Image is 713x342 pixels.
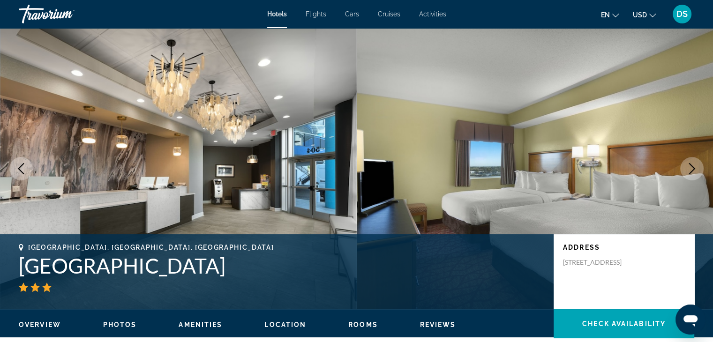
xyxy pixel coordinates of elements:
button: User Menu [670,4,694,24]
button: Location [264,320,306,329]
span: USD [633,11,647,19]
p: [STREET_ADDRESS] [563,258,638,267]
button: Photos [103,320,137,329]
a: Flights [306,10,326,18]
button: Rooms [348,320,378,329]
a: Hotels [267,10,287,18]
p: Address [563,244,685,251]
button: Change language [601,8,619,22]
a: Cruises [378,10,400,18]
a: Travorium [19,2,113,26]
a: Cars [345,10,359,18]
span: en [601,11,610,19]
button: Change currency [633,8,656,22]
button: Reviews [420,320,456,329]
span: [GEOGRAPHIC_DATA], [GEOGRAPHIC_DATA], [GEOGRAPHIC_DATA] [28,244,274,251]
a: Activities [419,10,446,18]
span: DS [676,9,688,19]
iframe: Button to launch messaging window [675,305,705,335]
button: Amenities [179,320,222,329]
button: Previous image [9,157,33,180]
button: Next image [680,157,704,180]
h1: [GEOGRAPHIC_DATA] [19,253,544,278]
button: Check Availability [554,309,694,338]
button: Overview [19,320,61,329]
span: Check Availability [582,320,666,327]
